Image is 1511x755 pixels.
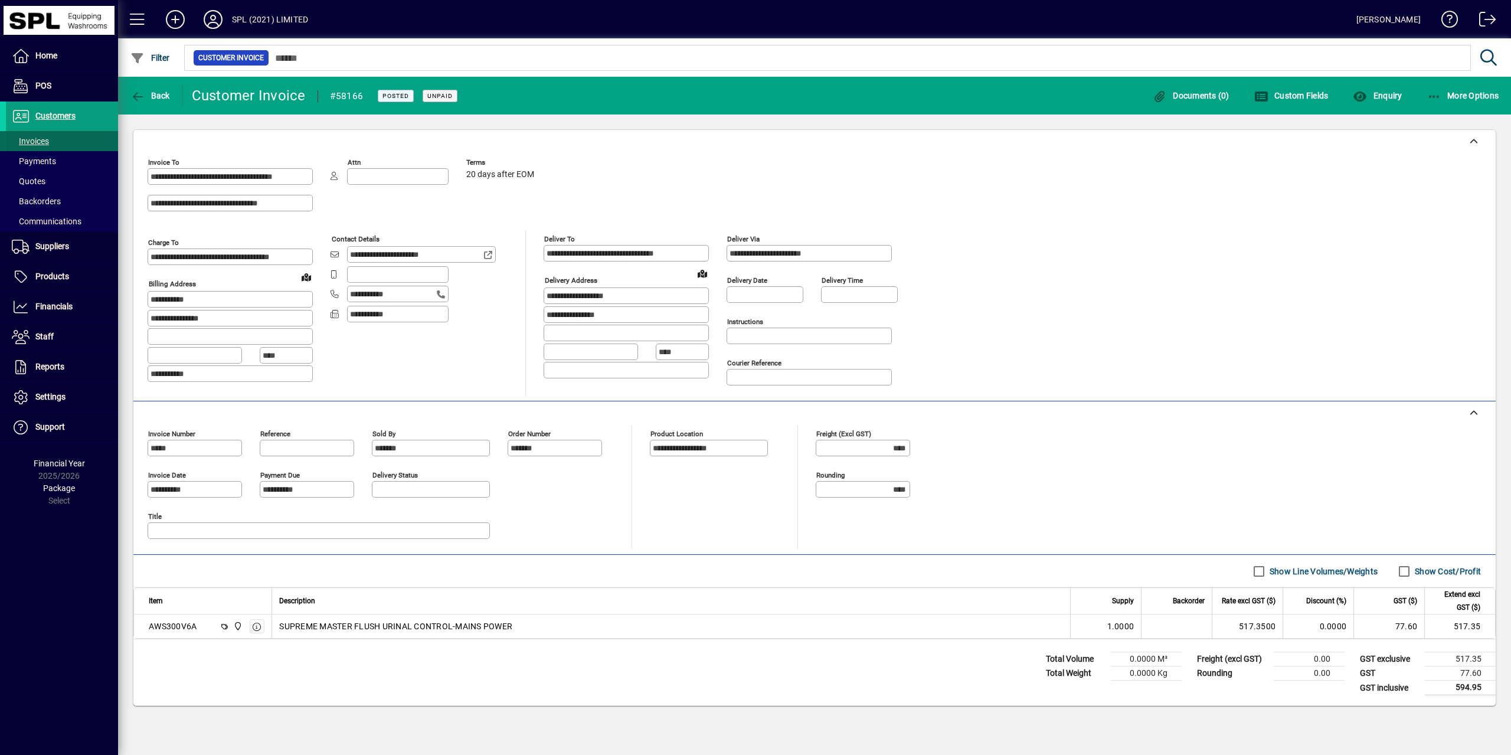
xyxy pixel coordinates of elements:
div: #58166 [330,87,364,106]
div: Customer Invoice [192,86,306,105]
mat-label: Product location [650,430,703,438]
td: GST exclusive [1354,652,1425,666]
label: Show Cost/Profit [1412,566,1481,577]
mat-label: Payment due [260,471,300,479]
span: Quotes [12,177,45,186]
span: Back [130,91,170,100]
mat-label: Order number [508,430,551,438]
div: 517.3500 [1219,620,1275,632]
div: AWS300V6A [149,620,197,632]
span: More Options [1427,91,1499,100]
mat-label: Invoice number [148,430,195,438]
span: Home [35,51,57,60]
span: Filter [130,53,170,63]
span: Unpaid [427,92,453,100]
a: Knowledge Base [1432,2,1458,41]
span: Documents (0) [1153,91,1229,100]
span: Backorder [1173,594,1205,607]
mat-label: Rounding [816,471,845,479]
mat-label: Deliver via [727,235,760,243]
span: Payments [12,156,56,166]
a: Quotes [6,171,118,191]
span: Backorders [12,197,61,206]
span: Financial Year [34,459,85,468]
td: 0.00 [1274,666,1345,681]
span: Communications [12,217,81,226]
a: Staff [6,322,118,352]
td: 0.0000 [1283,615,1353,638]
td: 594.95 [1425,681,1496,695]
a: Backorders [6,191,118,211]
div: [PERSON_NAME] [1356,10,1421,29]
mat-label: Courier Reference [727,359,781,367]
a: Reports [6,352,118,382]
button: Custom Fields [1251,85,1332,106]
span: Enquiry [1353,91,1402,100]
a: Financials [6,292,118,322]
mat-label: Freight (excl GST) [816,430,871,438]
mat-label: Sold by [372,430,395,438]
td: 0.0000 M³ [1111,652,1182,666]
a: Communications [6,211,118,231]
label: Show Line Volumes/Weights [1267,566,1378,577]
span: Custom Fields [1254,91,1329,100]
mat-label: Delivery time [822,276,863,285]
span: Terms [466,159,537,166]
button: Add [156,9,194,30]
td: 517.35 [1424,615,1495,638]
mat-label: Invoice To [148,158,179,166]
span: Rate excl GST ($) [1222,594,1275,607]
span: Supply [1112,594,1134,607]
a: Payments [6,151,118,171]
mat-label: Deliver To [544,235,575,243]
app-page-header-button: Back [118,85,183,106]
mat-label: Instructions [727,318,763,326]
mat-label: Title [148,512,162,521]
span: 1.0000 [1107,620,1134,632]
span: Discount (%) [1306,594,1346,607]
mat-label: Delivery date [727,276,767,285]
td: Total Volume [1040,652,1111,666]
td: 77.60 [1425,666,1496,681]
span: Package [43,483,75,493]
button: Documents (0) [1150,85,1232,106]
span: 20 days after EOM [466,170,534,179]
td: GST [1354,666,1425,681]
a: Settings [6,383,118,412]
td: 0.0000 Kg [1111,666,1182,681]
span: SUPREME MASTER FLUSH URINAL CONTROL-MAINS POWER [279,620,512,632]
a: Invoices [6,131,118,151]
button: Filter [127,47,173,68]
span: Financials [35,302,73,311]
span: Suppliers [35,241,69,251]
span: Reports [35,362,64,371]
td: Total Weight [1040,666,1111,681]
a: Home [6,41,118,71]
span: Extend excl GST ($) [1432,588,1480,614]
button: More Options [1424,85,1502,106]
span: Item [149,594,163,607]
mat-label: Charge To [148,238,179,247]
a: Suppliers [6,232,118,262]
span: Posted [382,92,409,100]
span: Products [35,272,69,281]
a: View on map [297,267,316,286]
a: POS [6,71,118,101]
span: Support [35,422,65,432]
span: Settings [35,392,66,401]
td: Rounding [1191,666,1274,681]
span: SPL (2021) Limited [230,620,244,633]
mat-label: Attn [348,158,361,166]
button: Back [127,85,173,106]
td: 517.35 [1425,652,1496,666]
a: Support [6,413,118,442]
td: Freight (excl GST) [1191,652,1274,666]
mat-label: Invoice date [148,471,186,479]
mat-label: Delivery status [372,471,418,479]
span: Customers [35,111,76,120]
button: Profile [194,9,232,30]
span: Staff [35,332,54,341]
td: 0.00 [1274,652,1345,666]
a: View on map [693,264,712,283]
a: Logout [1470,2,1496,41]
